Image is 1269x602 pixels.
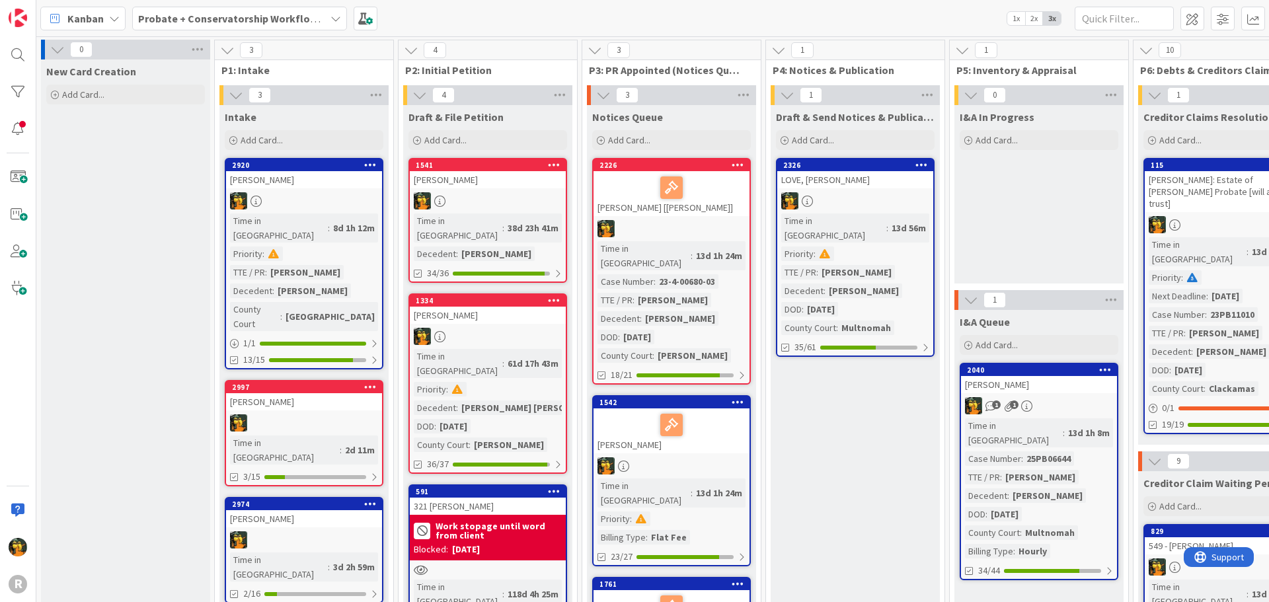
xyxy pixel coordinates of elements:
span: : [469,437,471,452]
div: [PERSON_NAME] [1186,326,1262,340]
div: County Court [597,348,652,363]
div: 591321 [PERSON_NAME] [410,486,566,515]
div: [DATE] [436,419,471,433]
span: : [618,330,620,344]
div: [PERSON_NAME] [226,171,382,188]
div: 13d 1h 24m [693,486,746,500]
div: MR [594,220,750,237]
div: 2326 [783,161,933,170]
div: 61d 17h 43m [504,356,562,371]
span: 3 [249,87,271,103]
div: [PERSON_NAME] [410,307,566,324]
span: 1 [975,42,997,58]
img: MR [230,192,247,209]
div: MR [410,192,566,209]
div: 2040 [961,364,1117,376]
span: : [328,221,330,235]
span: : [1181,270,1183,285]
span: 35/61 [794,340,816,354]
span: 19/19 [1162,418,1184,432]
div: DOD [965,507,985,521]
div: 321 [PERSON_NAME] [410,498,566,515]
div: MR [777,192,933,209]
span: : [456,400,458,415]
span: 36/37 [427,457,449,471]
span: : [802,302,804,317]
div: 1541 [416,161,566,170]
span: 10 [1159,42,1181,58]
span: 2/16 [243,587,260,601]
div: 2920[PERSON_NAME] [226,159,382,188]
div: MR [226,414,382,432]
span: Add Card... [424,134,467,146]
img: MR [414,192,431,209]
div: 1334 [410,295,566,307]
span: : [1007,488,1009,503]
div: MR [410,328,566,345]
span: : [1206,289,1208,303]
img: MR [1149,216,1166,233]
span: : [1013,544,1015,558]
div: Time in [GEOGRAPHIC_DATA] [230,213,328,243]
div: [PERSON_NAME] [1009,488,1086,503]
span: 0 / 1 [1162,401,1174,415]
div: [PERSON_NAME] [826,283,902,298]
div: Decedent [965,488,1007,503]
div: Multnomah [1022,525,1078,540]
div: [PERSON_NAME] [1002,470,1079,484]
span: 34/44 [978,564,1000,578]
span: 9 [1167,453,1190,469]
span: 3 [607,42,630,58]
div: Flat Fee [648,530,690,545]
span: : [434,419,436,433]
img: MR [597,220,615,237]
div: [PERSON_NAME] [267,265,344,280]
div: DOD [1149,363,1169,377]
span: : [1204,381,1206,396]
div: Time in [GEOGRAPHIC_DATA] [1149,237,1247,266]
div: Time in [GEOGRAPHIC_DATA] [414,349,502,378]
div: County Court [414,437,469,452]
span: Add Card... [241,134,283,146]
span: : [502,221,504,235]
div: Time in [GEOGRAPHIC_DATA] [230,552,328,582]
span: P3: PR Appointed (Notices Queue) [589,63,744,77]
span: P2: Initial Petition [405,63,560,77]
span: I&A Queue [960,315,1010,328]
div: 2974[PERSON_NAME] [226,498,382,527]
div: Clackamas [1206,381,1258,396]
div: County Court [230,302,280,331]
div: [DATE] [452,543,480,556]
img: Visit kanbanzone.com [9,9,27,27]
div: County Court [965,525,1020,540]
span: : [1191,344,1193,359]
div: Priority [781,246,814,261]
div: Time in [GEOGRAPHIC_DATA] [781,213,886,243]
span: Kanban [67,11,104,26]
div: 1542 [594,396,750,408]
div: 2040[PERSON_NAME] [961,364,1117,393]
span: : [272,283,274,298]
div: Priority [597,511,630,526]
div: [PERSON_NAME] [594,408,750,453]
div: MR [226,192,382,209]
div: [DATE] [804,302,838,317]
div: TTE / PR [230,265,265,280]
div: 2974 [226,498,382,510]
div: DOD [597,330,618,344]
span: 0 [70,42,93,57]
span: 1 [992,400,1001,409]
div: 38d 23h 41m [504,221,562,235]
div: Decedent [1149,344,1191,359]
div: Time in [GEOGRAPHIC_DATA] [414,213,502,243]
span: I&A In Progress [960,110,1034,124]
span: New Card Creation [46,65,136,78]
div: TTE / PR [965,470,1000,484]
span: Notices Queue [592,110,663,124]
div: [PERSON_NAME] [818,265,895,280]
div: 2326LOVE, [PERSON_NAME] [777,159,933,188]
div: 1761 [599,580,750,589]
span: Add Card... [976,339,1018,351]
div: 13d 1h 8m [1065,426,1113,440]
span: 1 / 1 [243,336,256,350]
